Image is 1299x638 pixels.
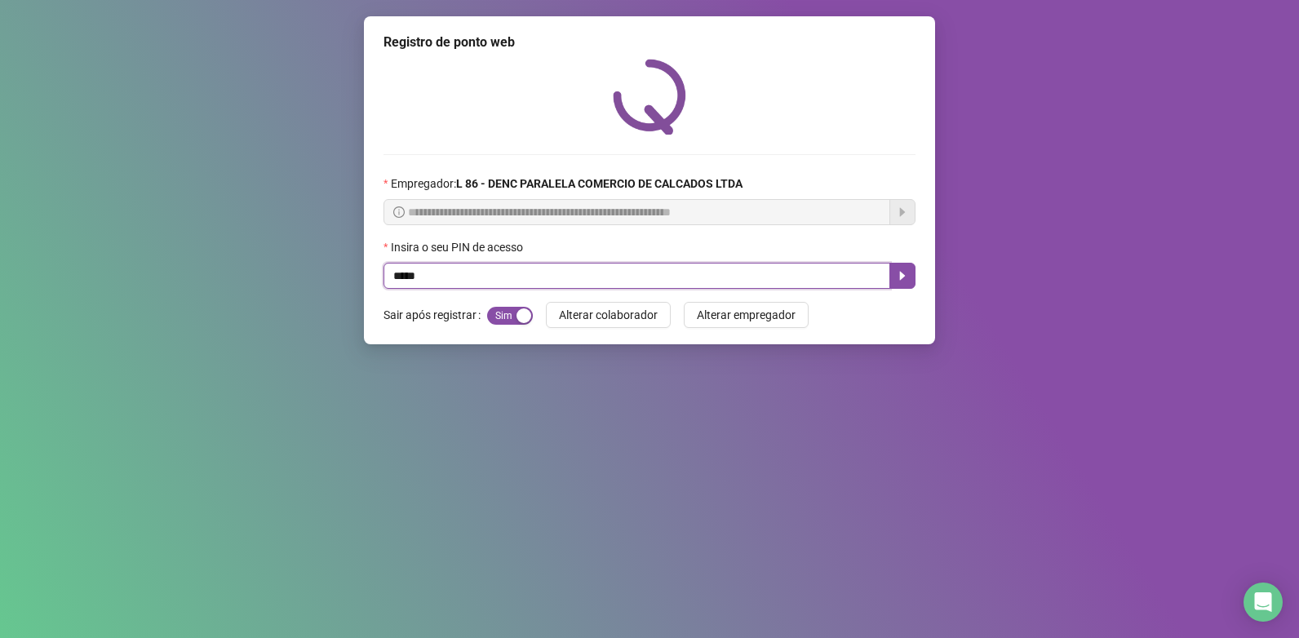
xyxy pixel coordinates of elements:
[393,206,405,218] span: info-circle
[383,238,534,256] label: Insira o seu PIN de acesso
[559,306,658,324] span: Alterar colaborador
[546,302,671,328] button: Alterar colaborador
[613,59,686,135] img: QRPoint
[896,269,909,282] span: caret-right
[684,302,809,328] button: Alterar empregador
[697,306,796,324] span: Alterar empregador
[391,175,743,193] span: Empregador :
[456,177,743,190] strong: L 86 - DENC PARALELA COMERCIO DE CALCADOS LTDA
[383,33,916,52] div: Registro de ponto web
[1244,583,1283,622] div: Open Intercom Messenger
[383,302,487,328] label: Sair após registrar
